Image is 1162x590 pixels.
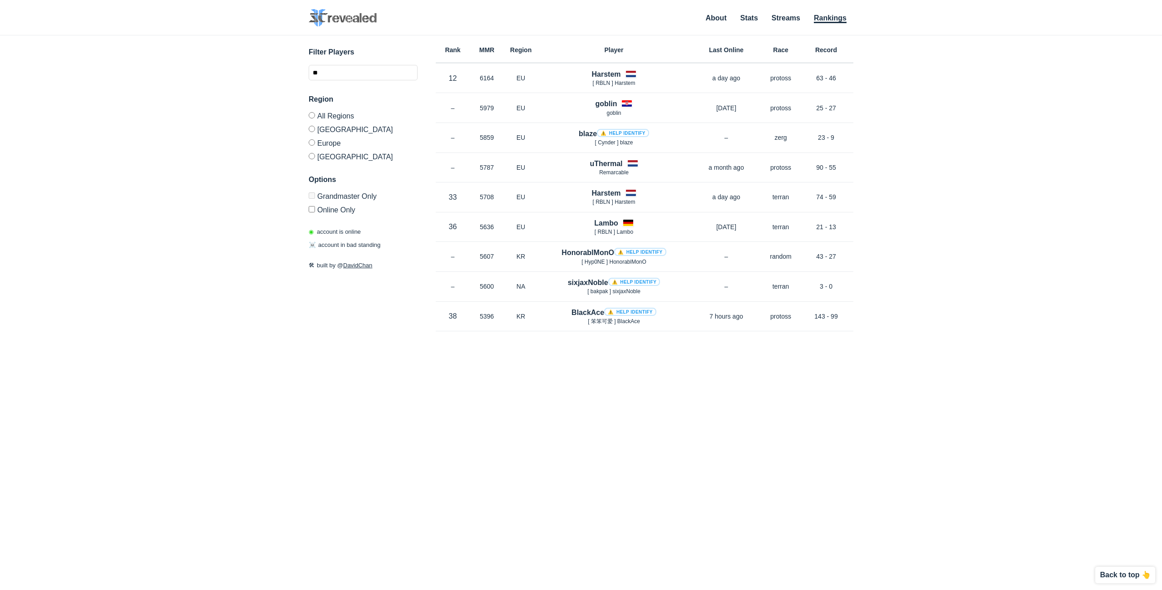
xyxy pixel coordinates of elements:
[309,153,315,159] input: [GEOGRAPHIC_DATA]
[470,133,504,142] p: 5859
[470,282,504,291] p: 5600
[504,103,538,113] p: EU
[763,47,799,53] h6: Race
[690,222,763,231] p: [DATE]
[587,288,640,295] span: [ bakpak ] sixjaxNoble
[690,133,763,142] p: –
[579,128,649,139] h4: blaze
[504,47,538,53] h6: Region
[436,282,470,291] p: –
[470,222,504,231] p: 5636
[571,307,656,318] h4: BlackAce
[763,74,799,83] p: protoss
[309,139,315,146] input: Europe
[690,252,763,261] p: –
[614,248,666,256] a: ⚠️ Help identify
[309,94,418,105] h3: Region
[606,110,621,116] span: goblin
[590,158,622,169] h4: uThermal
[436,47,470,53] h6: Rank
[436,252,470,261] p: –
[436,163,470,172] p: –
[504,282,538,291] p: NA
[799,192,853,202] p: 74 - 59
[309,206,315,212] input: Online Only
[470,74,504,83] p: 6164
[561,247,666,258] h4: HonorablMonO
[309,228,314,235] span: ◉
[309,122,418,136] label: [GEOGRAPHIC_DATA]
[470,192,504,202] p: 5708
[799,74,853,83] p: 63 - 46
[504,252,538,261] p: KR
[436,311,470,321] p: 38
[343,262,372,269] a: DavidChan
[608,278,660,286] a: ⚠️ Help identify
[309,202,418,214] label: Only show accounts currently laddering
[504,192,538,202] p: EU
[309,112,315,118] input: All Regions
[592,199,635,205] span: [ RBLN ] Harstem
[690,192,763,202] p: a day ago
[799,312,853,321] p: 143 - 99
[436,133,470,142] p: –
[706,14,727,22] a: About
[309,174,418,185] h3: Options
[591,69,620,79] h4: Harstem
[690,282,763,291] p: –
[594,218,618,228] h4: Lambo
[763,312,799,321] p: protoss
[799,282,853,291] p: 3 - 0
[309,262,315,269] span: 🛠
[309,149,418,161] label: [GEOGRAPHIC_DATA]
[470,252,504,261] p: 5607
[799,252,853,261] p: 43 - 27
[799,103,853,113] p: 25 - 27
[504,163,538,172] p: EU
[309,241,316,248] span: ☠️
[597,129,649,137] a: ⚠️ Help identify
[763,133,799,142] p: zerg
[763,282,799,291] p: terran
[309,47,418,58] h3: Filter Players
[799,163,853,172] p: 90 - 55
[690,312,763,321] p: 7 hours ago
[504,312,538,321] p: KR
[690,47,763,53] h6: Last Online
[470,47,504,53] h6: MMR
[763,192,799,202] p: terran
[309,192,418,202] label: Only Show accounts currently in Grandmaster
[690,163,763,172] p: a month ago
[504,74,538,83] p: EU
[814,14,847,23] a: Rankings
[436,73,470,84] p: 12
[763,163,799,172] p: protoss
[1100,571,1151,579] p: Back to top 👆
[309,227,361,236] p: account is online
[799,133,853,142] p: 23 - 9
[690,74,763,83] p: a day ago
[568,277,660,288] h4: sixjaxNoble
[763,222,799,231] p: terran
[763,252,799,261] p: random
[436,221,470,232] p: 36
[538,47,690,53] h6: Player
[690,103,763,113] p: [DATE]
[581,259,646,265] span: [ Hyp0NE ] HonorablMonO
[592,80,635,86] span: [ RBLN ] Harstem
[596,98,617,109] h4: goblin
[436,192,470,202] p: 33
[470,312,504,321] p: 5396
[470,103,504,113] p: 5979
[772,14,800,22] a: Streams
[604,308,656,316] a: ⚠️ Help identify
[595,139,633,146] span: [ Cyndеr ] blaze
[309,241,380,250] p: account in bad standing
[588,318,640,324] span: [ 笨笨可爱 ] BlackAce
[740,14,758,22] a: Stats
[309,9,377,27] img: SC2 Revealed
[470,163,504,172] p: 5787
[599,169,629,176] span: Remarcable
[763,103,799,113] p: protoss
[436,103,470,113] p: –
